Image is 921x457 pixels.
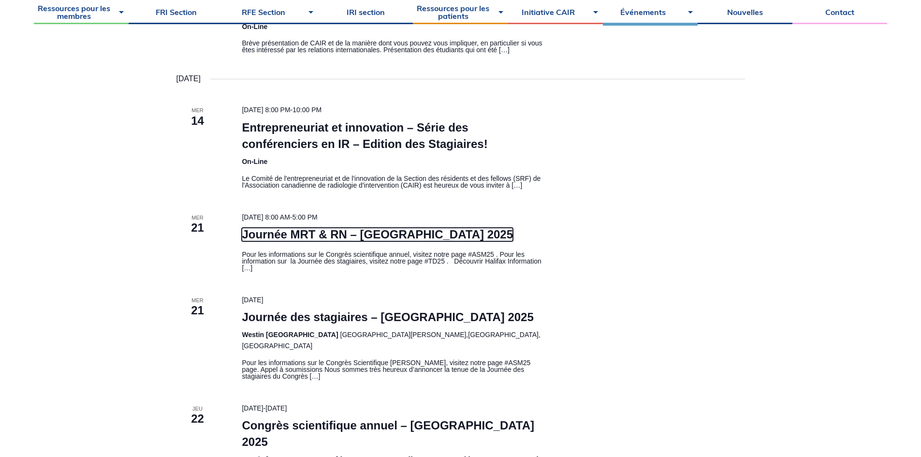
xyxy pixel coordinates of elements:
time: - [242,213,317,221]
span: [DATE] [242,296,263,304]
span: Mer [176,106,219,115]
p: Pour les informations sur le Congrès scientifique annuel, visitez notre page #ASM25 . Pour les in... [242,251,547,271]
time: - [242,404,287,412]
span: [DATE] [242,404,263,412]
p: Le Comité de l'entrepreneuriat et de l'innovation de la Section des résidents et des fellows (SRF... [242,175,547,189]
span: 21 [176,302,219,319]
span: Westin [GEOGRAPHIC_DATA] [242,331,338,339]
span: 14 [176,113,219,129]
a: Congrès scientifique annuel – [GEOGRAPHIC_DATA] 2025 [242,419,534,449]
span: Mer [176,296,219,305]
span: [DATE] 8:00 PM [242,106,290,114]
span: Mer [176,214,219,222]
span: Jeu [176,405,219,413]
p: Pour les informations sur le Congrès Scientifique [PERSON_NAME], visitez notre page #ASM25 page. ... [242,359,547,380]
a: Journée MRT & RN – [GEOGRAPHIC_DATA] 2025 [242,228,513,241]
span: [DATE] [265,404,287,412]
span: [DATE] 8:00 AM [242,213,290,221]
p: Brève présentation de CAIR et de la manière dont vous pouvez vous impliquer, en particulier si vo... [242,40,547,53]
span: [GEOGRAPHIC_DATA][PERSON_NAME],[GEOGRAPHIC_DATA],[GEOGRAPHIC_DATA] [242,331,540,350]
time: - [242,106,322,114]
span: 10:00 PM [292,106,322,114]
time: [DATE] [176,73,201,85]
span: 5:00 PM [292,213,318,221]
span: 22 [176,411,219,427]
a: Journée des stagiaires – [GEOGRAPHIC_DATA] 2025 [242,310,533,324]
span: On-Line [242,158,267,165]
span: On-Line [242,23,267,30]
a: Entrepreneuriat et innovation – Série des conférenciers en IR – Edition des Stagiaires! [242,121,487,151]
span: 21 [176,220,219,236]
